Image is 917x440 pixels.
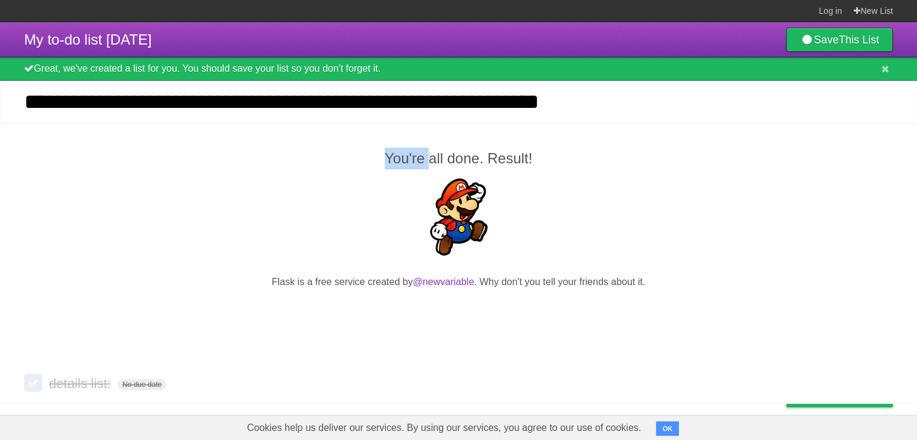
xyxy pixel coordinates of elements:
img: Super Mario [420,178,497,256]
span: No due date [118,379,166,390]
a: @newvariable [413,277,474,287]
span: Cookies help us deliver our services. By using our services, you agree to our use of cookies. [235,416,654,440]
h2: You're all done. Result! [24,148,893,169]
iframe: X Post Button [437,304,481,321]
span: My to-do list [DATE] [24,31,152,48]
p: Flask is a free service created by . Why don't you tell your friends about it. [24,275,893,289]
span: Buy me a coffee [811,386,887,407]
button: OK [656,421,679,436]
a: SaveThis List [786,28,893,52]
label: Done [24,374,42,392]
span: details list: [49,376,114,391]
b: This List [839,34,879,46]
